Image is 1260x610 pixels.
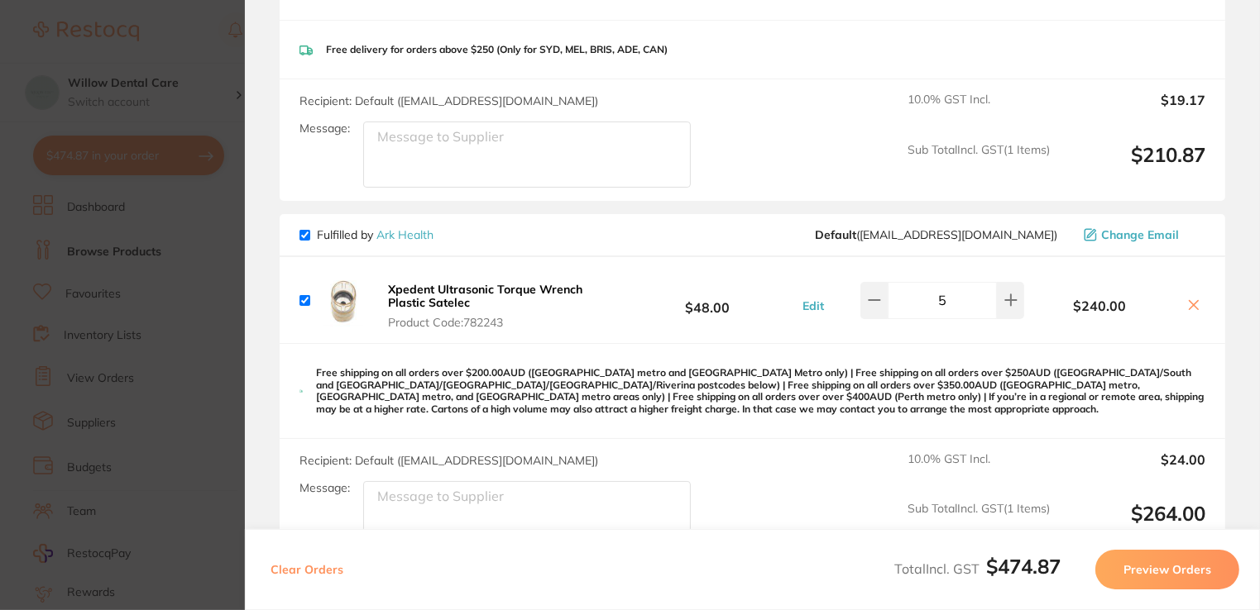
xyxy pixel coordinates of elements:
p: Free delivery for orders above $250 (Only for SYD, MEL, BRIS, ADE, CAN) [326,44,668,55]
img: dG14bnl1ZQ [317,274,370,326]
span: Recipient: Default ( [EMAIL_ADDRESS][DOMAIN_NAME] ) [299,453,598,468]
b: $48.00 [616,285,798,316]
b: Xpedent Ultrasonic Torque Wrench Plastic Satelec [388,282,582,310]
span: Recipient: Default ( [EMAIL_ADDRESS][DOMAIN_NAME] ) [299,93,598,108]
button: Xpedent Ultrasonic Torque Wrench Plastic Satelec Product Code:782243 [383,282,616,330]
a: Ark Health [376,227,434,242]
span: Sub Total Incl. GST ( 1 Items) [908,502,1050,547]
button: Change Email [1079,227,1205,242]
b: $240.00 [1024,298,1176,313]
output: $210.87 [1063,143,1205,188]
span: Product Code: 782243 [388,316,611,329]
span: 10.0 % GST Incl. [908,452,1050,488]
b: Default [815,227,856,242]
span: Total Incl. GST [894,560,1061,577]
label: Message: [299,122,350,136]
span: cch@arkhealth.com.au [815,228,1057,241]
p: Free shipping on all orders over $200.00AUD ([GEOGRAPHIC_DATA] metro and [GEOGRAPHIC_DATA] Metro ... [316,367,1205,415]
span: 10.0 % GST Incl. [908,93,1050,129]
output: $264.00 [1063,502,1205,547]
output: $24.00 [1063,452,1205,488]
p: Fulfilled by [317,228,434,241]
button: Clear Orders [266,550,348,589]
button: Preview Orders [1095,550,1239,589]
span: Change Email [1101,228,1179,241]
label: Message: [299,481,350,495]
b: $474.87 [986,554,1061,579]
output: $19.17 [1063,93,1205,129]
span: Sub Total Incl. GST ( 1 Items) [908,143,1050,188]
button: Edit [798,298,829,313]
